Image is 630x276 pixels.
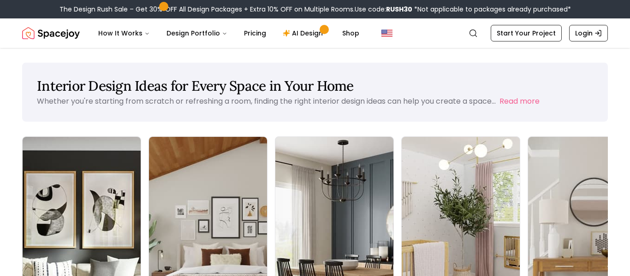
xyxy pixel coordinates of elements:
a: Shop [335,24,367,42]
a: Spacejoy [22,24,80,42]
img: Spacejoy Logo [22,24,80,42]
a: AI Design [275,24,333,42]
p: Whether you're starting from scratch or refreshing a room, finding the right interior design idea... [37,96,496,106]
a: Start Your Project [491,25,562,41]
button: How It Works [91,24,157,42]
h1: Interior Design Ideas for Every Space in Your Home [37,77,593,94]
div: The Design Rush Sale – Get 30% OFF All Design Packages + Extra 10% OFF on Multiple Rooms. [59,5,571,14]
img: United States [381,28,392,39]
button: Read more [499,96,540,107]
nav: Main [91,24,367,42]
button: Design Portfolio [159,24,235,42]
a: Pricing [237,24,273,42]
span: *Not applicable to packages already purchased* [412,5,571,14]
nav: Global [22,18,608,48]
a: Login [569,25,608,41]
span: Use code: [355,5,412,14]
b: RUSH30 [386,5,412,14]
